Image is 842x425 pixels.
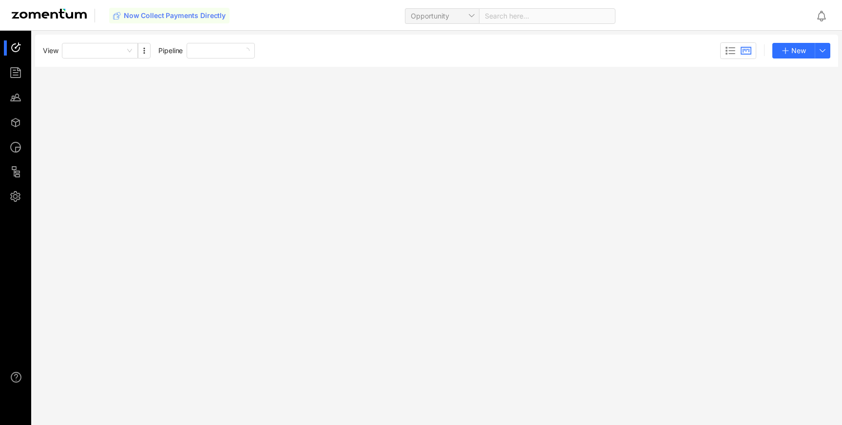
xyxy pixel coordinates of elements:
span: New [791,45,806,56]
span: Now Collect Payments Directly [124,11,226,20]
button: New [772,43,815,58]
span: View [43,46,58,56]
button: Now Collect Payments Directly [109,8,230,23]
span: loading [244,48,249,54]
div: Notifications [816,4,835,27]
span: Pipeline [158,46,183,56]
img: Zomentum Logo [12,9,87,19]
span: Opportunity [411,9,473,23]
